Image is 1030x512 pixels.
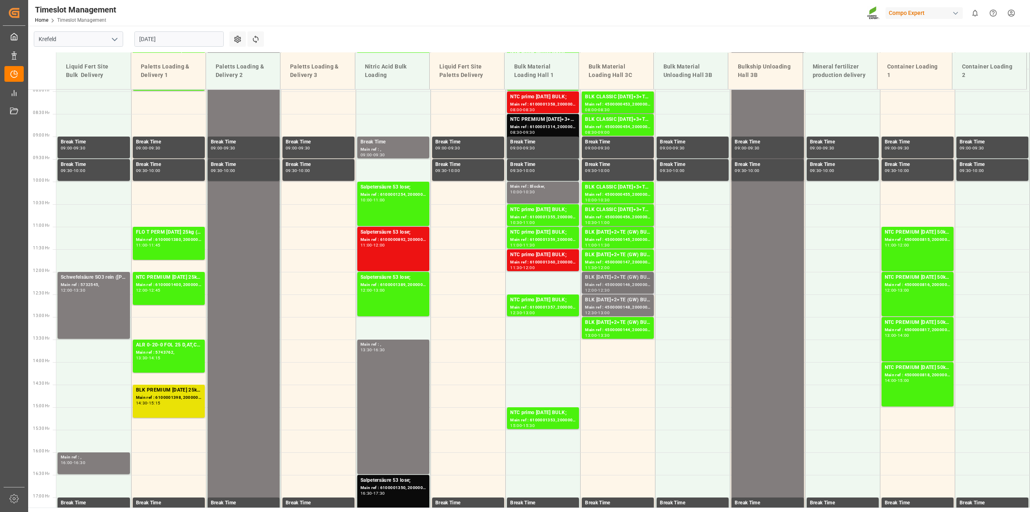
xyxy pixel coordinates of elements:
button: Compo Expert [886,5,966,21]
div: Liquid Fert Site Bulk Delivery [63,59,124,83]
div: - [222,146,223,150]
div: BLK [DATE]+2+TE (GW) BULK; [585,228,651,236]
span: 09:30 Hr [33,155,49,160]
div: - [597,266,598,269]
div: - [672,169,673,172]
div: BLK [DATE]+2+TE (GW) BULK; [585,274,651,282]
div: NTC primo [DATE] BULK; [510,93,576,101]
div: - [597,198,598,202]
div: 15:00 [510,424,522,427]
div: - [896,169,897,172]
div: 13:00 [373,288,385,292]
div: 12:30 [585,311,597,315]
div: Main ref : 6100001314, 2000000927; [510,124,576,131]
div: Main ref : 6100001254, 2000001100; [360,191,426,198]
div: - [597,169,598,172]
div: 12:30 [510,311,522,315]
div: - [522,311,523,315]
span: 16:00 Hr [33,449,49,453]
div: Main ref : 5743762, [136,349,202,356]
div: - [522,243,523,247]
span: 14:00 Hr [33,359,49,363]
div: - [372,153,373,157]
div: 09:00 [61,146,72,150]
div: 09:30 [211,169,222,172]
div: - [597,288,598,292]
div: 09:30 [972,146,984,150]
span: 10:00 Hr [33,178,49,182]
div: Main ref : 4500000147, 2000000108; [585,259,651,266]
div: 14:30 [136,401,148,405]
div: - [597,311,598,315]
div: 09:30 [149,146,161,150]
div: 12:00 [373,243,385,247]
div: - [597,221,598,224]
div: Salpetersäure 53 lose; [360,228,426,236]
div: 10:00 [74,169,85,172]
div: 10:00 [585,198,597,202]
div: 13:00 [523,311,535,315]
div: - [971,169,972,172]
div: - [522,190,523,194]
div: NTC PREMIUM [DATE]+3+TE BULK; [510,116,576,124]
div: 11:00 [373,198,385,202]
div: - [597,334,598,337]
div: 09:30 [585,169,597,172]
div: - [72,288,74,292]
div: 11:00 [885,243,896,247]
div: 11:30 [598,243,610,247]
div: BLK [DATE]+2+TE (GW) BULK; [585,319,651,327]
div: - [896,243,897,247]
div: 10:30 [510,221,522,224]
div: - [821,146,822,150]
div: 13:00 [885,334,896,337]
div: - [447,146,448,150]
div: Main ref : 6100001398, 2000000787; [136,394,202,401]
div: 10:00 [972,169,984,172]
div: 10:00 [748,169,760,172]
div: - [72,146,74,150]
div: 12:00 [360,288,372,292]
div: 09:00 [660,146,672,150]
div: 11:00 [523,221,535,224]
div: 09:00 [286,146,297,150]
div: - [297,146,299,150]
div: - [896,288,897,292]
div: 09:00 [885,146,896,150]
div: 09:30 [735,169,746,172]
div: Main ref : 6100001360, 2000000517; [510,259,576,266]
div: 08:00 [585,108,597,112]
div: - [522,146,523,150]
button: show 0 new notifications [966,4,984,22]
div: Break Time [286,161,351,169]
div: NTC PREMIUM [DATE] 50kg (x25) NLA MTO; [885,319,950,327]
div: Break Time [735,161,800,169]
div: Break Time [660,138,725,146]
div: 09:30 [61,169,72,172]
div: 13:00 [598,311,610,315]
span: 11:00 Hr [33,223,49,228]
div: Mineral fertilizer production delivery [810,59,871,83]
div: 09:00 [435,146,447,150]
div: - [372,288,373,292]
div: Break Time [960,161,1025,169]
div: 08:30 [510,131,522,134]
div: 09:30 [510,169,522,172]
div: 17:30 [373,491,385,495]
div: Main ref : Blocker, [510,183,576,190]
div: - [372,243,373,247]
div: 12:00 [61,288,72,292]
div: Main ref : 6100001400, 2000000945; [136,282,202,288]
span: 15:00 Hr [33,404,49,408]
div: Main ref : 4500000455, 2000000389; [585,191,651,198]
div: 10:30 [523,190,535,194]
div: - [522,266,523,269]
div: Break Time [211,138,276,146]
div: 09:30 [673,146,684,150]
div: Break Time [810,138,875,146]
div: Container Loading 2 [959,59,1020,83]
div: 11:00 [598,221,610,224]
div: Main ref : 6100001355, 2000000517; [510,214,576,221]
div: - [896,146,897,150]
div: 09:30 [660,169,672,172]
